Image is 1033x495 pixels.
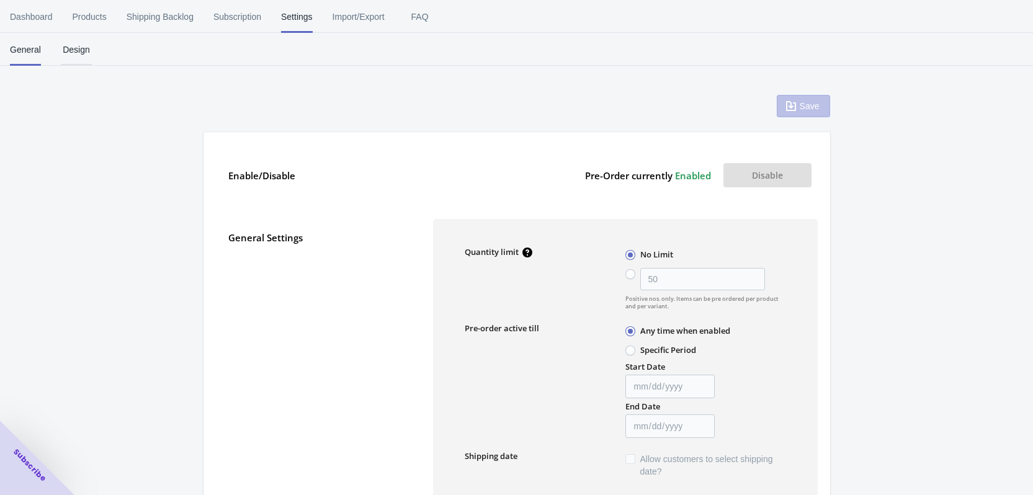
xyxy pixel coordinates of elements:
label: Quantity limit [465,246,519,257]
label: Specific Period [640,344,696,355]
span: Shipping Backlog [127,1,194,33]
label: Pre-order active till [465,323,625,334]
span: Settings [281,1,313,33]
span: Enabled [675,169,711,182]
span: Subscribe [11,447,48,484]
span: Import/Export [333,1,385,33]
label: No Limit [640,249,673,260]
label: End Date [625,401,660,412]
label: Start Date [625,361,665,372]
button: Disable [723,163,812,187]
span: General [10,33,41,66]
span: Subscription [213,1,261,33]
label: Shipping date [465,450,517,462]
label: Any time when enabled [640,325,730,336]
span: Products [73,1,107,33]
span: Allow customers to select shipping date? [640,453,786,478]
span: Positive nos. only. Items can be pre ordered per product and per variant. [625,295,786,310]
span: FAQ [405,1,436,33]
span: Design [61,33,92,66]
label: Pre-Order currently [585,163,711,187]
label: General Settings [228,231,408,244]
label: Enable/Disable [228,169,408,182]
span: Dashboard [10,1,53,33]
